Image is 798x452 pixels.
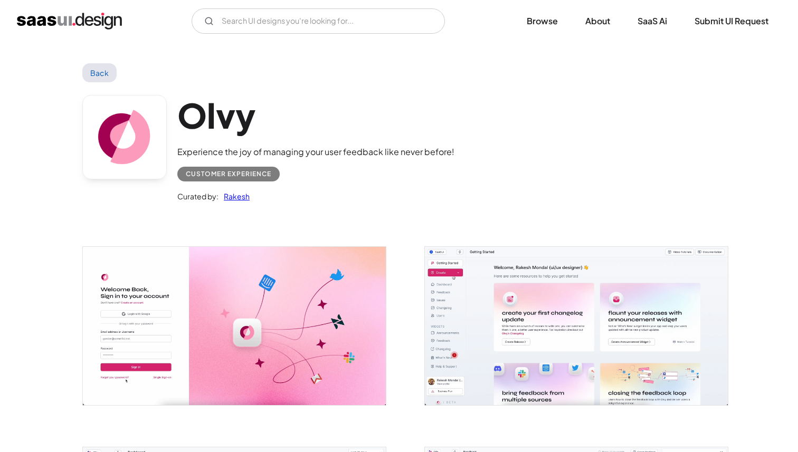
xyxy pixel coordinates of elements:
a: home [17,13,122,30]
img: 64151e20babae48621cbc73d_Olvy%20Getting%20Started.png [425,247,728,405]
input: Search UI designs you're looking for... [192,8,445,34]
a: open lightbox [83,247,386,405]
img: 64151e20babae4e17ecbc73e_Olvy%20Sign%20In.png [83,247,386,405]
div: Experience the joy of managing your user feedback like never before! [177,146,454,158]
a: About [573,9,623,33]
div: Customer Experience [186,168,271,180]
a: Browse [514,9,571,33]
div: Curated by: [177,190,218,203]
a: Rakesh [218,190,250,203]
form: Email Form [192,8,445,34]
a: SaaS Ai [625,9,680,33]
a: Back [82,63,117,82]
a: open lightbox [425,247,728,405]
h1: Olvy [177,95,454,136]
a: Submit UI Request [682,9,781,33]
